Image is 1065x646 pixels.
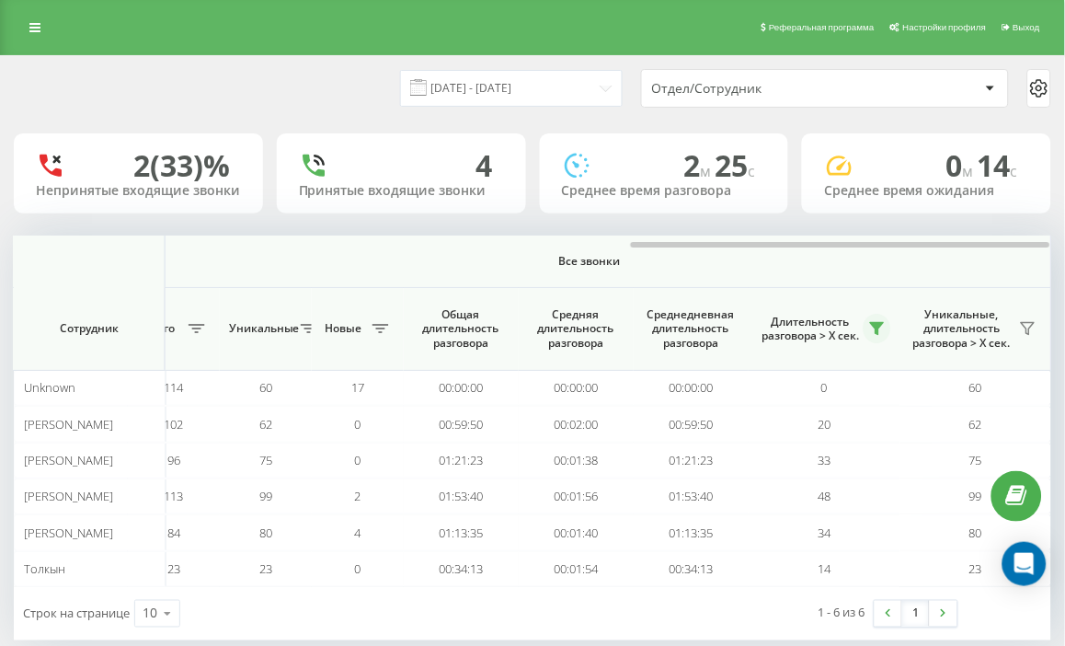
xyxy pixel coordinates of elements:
td: 00:01:38 [519,443,634,479]
td: 00:01:54 [519,551,634,587]
span: 0 [355,452,361,468]
td: 01:13:35 [404,514,519,550]
span: 99 [259,488,272,504]
span: [PERSON_NAME] [24,452,113,468]
td: 01:13:35 [634,514,749,550]
span: Уникальные, длительность разговора > Х сек. [910,307,1014,351]
span: 34 [819,525,831,541]
td: 01:53:40 [634,479,749,514]
span: 75 [969,452,982,468]
span: c [748,161,755,181]
span: 25 [715,145,755,185]
span: [PERSON_NAME] [24,488,113,504]
div: 4 [476,148,493,183]
span: 0 [355,416,361,433]
td: 00:00:00 [519,370,634,406]
td: 00:01:40 [519,514,634,550]
span: м [963,161,978,181]
span: [PERSON_NAME] [24,525,113,541]
td: 00:34:13 [634,551,749,587]
div: 2 (33)% [133,148,230,183]
div: Среднее время ожидания [824,183,1029,199]
span: 23 [167,560,180,577]
span: 33 [819,452,831,468]
span: Настройки профиля [903,22,987,32]
span: 14 [978,145,1018,185]
span: Выход [1013,22,1040,32]
span: 23 [969,560,982,577]
span: Unknown [24,379,75,396]
span: 0 [946,145,978,185]
td: 00:02:00 [519,406,634,442]
td: 01:21:23 [404,443,519,479]
span: 23 [259,560,272,577]
div: Среднее время разговора [562,183,767,199]
div: Отдел/Сотрудник [652,81,872,97]
div: Непринятые входящие звонки [36,183,241,199]
div: Принятые входящие звонки [299,183,504,199]
td: 00:01:56 [519,479,634,514]
td: 01:53:40 [404,479,519,514]
span: Общая длительность разговора [418,307,505,351]
div: 10 [143,605,157,623]
span: 80 [259,525,272,541]
td: 00:59:50 [404,406,519,442]
span: 84 [167,525,180,541]
span: 114 [165,379,184,396]
span: 0 [355,560,361,577]
span: 48 [819,488,831,504]
span: 0 [821,379,828,396]
span: 17 [351,379,364,396]
span: Сотрудник [29,321,149,336]
td: 00:59:50 [634,406,749,442]
td: 00:00:00 [404,370,519,406]
div: Open Intercom Messenger [1002,542,1047,586]
span: 102 [165,416,184,433]
span: Строк на странице [23,606,130,622]
td: 00:34:13 [404,551,519,587]
span: Уникальные [229,321,295,336]
span: 80 [969,525,982,541]
span: 60 [259,379,272,396]
span: 20 [819,416,831,433]
span: м [700,161,715,181]
span: 96 [167,452,180,468]
span: Длительность разговора > Х сек. [758,315,864,343]
span: Среднедневная длительность разговора [647,307,735,351]
span: Реферальная программа [769,22,875,32]
span: 2 [683,145,715,185]
span: 99 [969,488,982,504]
td: 00:00:00 [634,370,749,406]
a: 1 [902,601,930,627]
span: 4 [355,525,361,541]
td: 01:21:23 [634,443,749,479]
span: 2 [355,488,361,504]
span: 62 [969,416,982,433]
div: 1 - 6 из 6 [819,604,865,622]
span: Толкын [24,560,65,577]
span: 60 [969,379,982,396]
span: 14 [819,560,831,577]
span: c [1011,161,1018,181]
span: 62 [259,416,272,433]
span: Средняя длительность разговора [532,307,620,351]
span: 113 [165,488,184,504]
span: Новые [321,321,367,336]
span: 75 [259,452,272,468]
span: [PERSON_NAME] [24,416,113,433]
span: Все звонки [182,254,997,269]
